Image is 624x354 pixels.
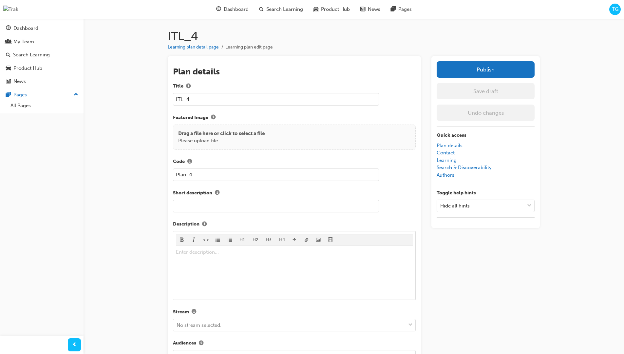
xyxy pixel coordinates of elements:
[316,238,321,243] span: image-icon
[609,4,621,15] button: TG
[216,5,221,13] span: guage-icon
[225,44,273,51] li: Learning plan edit page
[437,172,454,178] a: Authors
[178,137,265,145] p: Please upload file.
[173,220,416,229] label: Description
[437,165,492,170] a: Search & Discoverability
[224,234,236,245] button: format_ol-icon
[437,143,463,148] a: Plan details
[168,44,219,50] a: Learning plan detail page
[173,308,416,316] label: Stream
[437,150,455,156] a: Contact
[176,234,188,245] button: format_bold-icon
[360,5,365,13] span: news-icon
[72,341,77,349] span: prev-icon
[228,238,232,243] span: format_ol-icon
[189,308,199,316] button: Stream
[178,130,265,137] p: Drag a file here or click to select a file
[186,84,191,89] span: info-icon
[180,238,184,243] span: format_bold-icon
[289,234,301,245] button: divider-icon
[236,234,249,245] button: H1
[391,5,396,13] span: pages-icon
[386,3,417,16] a: pages-iconPages
[368,6,380,13] span: News
[196,339,206,348] button: Audiences
[437,189,535,197] p: Toggle help hints
[437,105,535,121] button: Undo changes
[177,322,221,329] div: No stream selected.
[437,132,535,139] p: Quick access
[202,222,207,227] span: info-icon
[187,159,192,165] span: info-icon
[440,202,470,209] div: Hide all hints
[321,6,350,13] span: Product Hub
[224,6,249,13] span: Dashboard
[6,26,11,31] span: guage-icon
[398,6,412,13] span: Pages
[328,238,333,243] span: video-icon
[312,234,325,245] button: image-icon
[3,89,81,101] button: Pages
[13,38,34,46] div: My Team
[266,6,303,13] span: Search Learning
[13,65,42,72] div: Product Hub
[313,5,318,13] span: car-icon
[3,49,81,61] a: Search Learning
[204,238,208,243] span: format_monospace-icon
[292,238,297,243] span: divider-icon
[6,52,10,58] span: search-icon
[173,340,196,347] span: Audiences
[211,115,216,121] span: info-icon
[74,90,78,99] span: up-icon
[304,238,309,243] span: link-icon
[173,125,416,150] div: Drag a file here or click to select a filePlease upload file.
[259,5,264,13] span: search-icon
[612,6,618,13] span: TG
[215,190,219,196] span: info-icon
[183,82,193,91] button: Title
[6,66,11,71] span: car-icon
[301,234,313,245] button: link-icon
[173,67,416,77] h2: Plan details
[173,113,416,122] label: Featured Image
[437,83,535,99] button: Save draft
[437,157,457,163] a: Learning
[6,79,11,85] span: news-icon
[216,238,220,243] span: format_ul-icon
[173,189,416,197] label: Short description
[3,6,18,13] img: Trak
[254,3,308,16] a: search-iconSearch Learning
[3,36,81,48] a: My Team
[6,92,11,98] span: pages-icon
[211,3,254,16] a: guage-iconDashboard
[212,234,224,245] button: format_ul-icon
[6,39,11,45] span: people-icon
[355,3,386,16] a: news-iconNews
[527,202,532,210] span: down-icon
[192,309,196,315] span: info-icon
[173,158,416,166] label: Code
[3,62,81,74] a: Product Hub
[3,21,81,89] button: DashboardMy TeamSearch LearningProduct HubNews
[199,341,203,346] span: info-icon
[308,3,355,16] a: car-iconProduct Hub
[212,189,222,197] button: Short description
[200,234,212,245] button: format_monospace-icon
[13,91,27,99] div: Pages
[13,51,50,59] div: Search Learning
[3,22,81,34] a: Dashboard
[168,29,540,43] h1: ITL_4
[437,61,535,78] button: Publish
[188,234,200,245] button: format_italic-icon
[262,234,275,245] button: H3
[173,82,416,91] label: Title
[408,321,413,329] span: down-icon
[199,220,209,229] button: Description
[208,113,218,122] button: Featured Image
[13,78,26,85] div: News
[13,25,38,32] div: Dashboard
[325,234,337,245] button: video-icon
